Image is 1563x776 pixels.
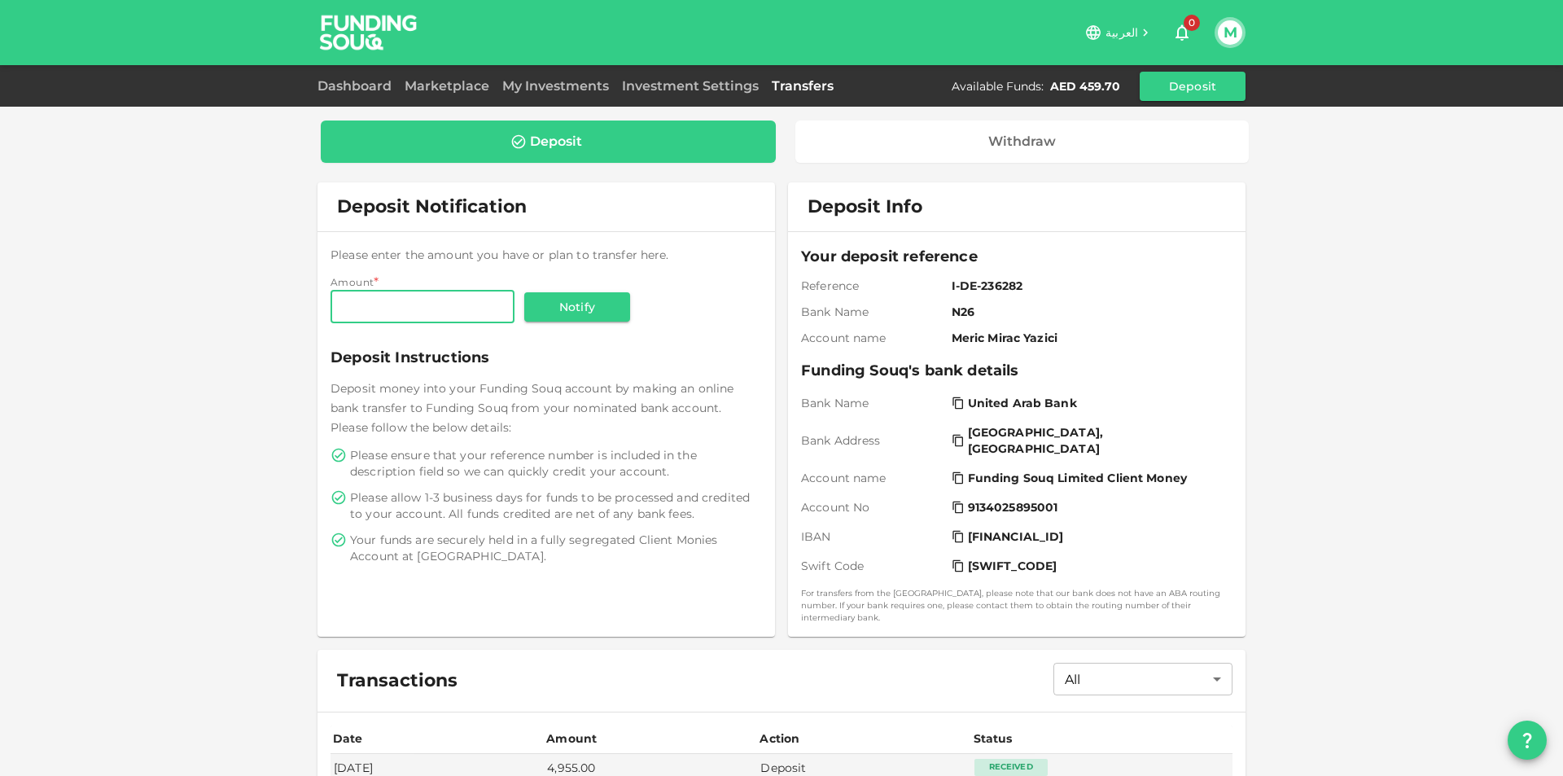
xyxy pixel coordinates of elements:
[530,134,582,150] div: Deposit
[974,759,1048,775] div: Received
[321,121,776,163] a: Deposit
[952,278,1226,294] span: I-DE-236282
[968,470,1187,486] span: Funding Souq Limited Client Money
[496,78,615,94] a: My Investments
[1050,78,1120,94] div: AED 459.70
[801,587,1232,624] small: For transfers from the [GEOGRAPHIC_DATA], please note that our bank does not have an ABA routing ...
[317,78,398,94] a: Dashboard
[801,395,945,411] span: Bank Name
[337,195,527,217] span: Deposit Notification
[801,432,945,449] span: Bank Address
[1508,721,1547,760] button: question
[337,669,458,692] span: Transactions
[974,729,1014,748] div: Status
[1184,15,1200,31] span: 0
[801,330,945,346] span: Account name
[1140,72,1246,101] button: Deposit
[968,528,1064,545] span: [FINANCIAL_ID]
[952,330,1226,346] span: Meric Mirac Yazici
[331,346,762,369] span: Deposit Instructions
[808,195,922,218] span: Deposit Info
[760,729,800,748] div: Action
[952,78,1044,94] div: Available Funds :
[1053,663,1232,695] div: All
[1166,16,1198,49] button: 0
[350,447,759,480] span: Please ensure that your reference number is included in the description field so we can quickly c...
[968,499,1058,515] span: 9134025895001
[968,558,1057,574] span: [SWIFT_CODE]
[1105,25,1138,40] span: العربية
[968,395,1077,411] span: United Arab Bank
[331,381,733,435] span: Deposit money into your Funding Souq account by making an online bank transfer to Funding Souq fr...
[795,121,1250,163] a: Withdraw
[801,245,1232,268] span: Your deposit reference
[801,499,945,515] span: Account No
[615,78,765,94] a: Investment Settings
[333,729,366,748] div: Date
[801,278,945,294] span: Reference
[801,304,945,320] span: Bank Name
[801,470,945,486] span: Account name
[350,489,759,522] span: Please allow 1-3 business days for funds to be processed and credited to your account. All funds ...
[350,532,759,564] span: Your funds are securely held in a fully segregated Client Monies Account at [GEOGRAPHIC_DATA].
[398,78,496,94] a: Marketplace
[524,292,630,322] button: Notify
[1218,20,1242,45] button: M
[331,276,374,288] span: Amount
[331,248,669,262] span: Please enter the amount you have or plan to transfer here.
[801,558,945,574] span: Swift Code
[546,729,597,748] div: Amount
[968,424,1223,457] span: [GEOGRAPHIC_DATA], [GEOGRAPHIC_DATA]
[801,359,1232,382] span: Funding Souq's bank details
[801,528,945,545] span: IBAN
[988,134,1056,150] div: Withdraw
[331,291,514,323] input: amount
[765,78,840,94] a: Transfers
[952,304,1226,320] span: N26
